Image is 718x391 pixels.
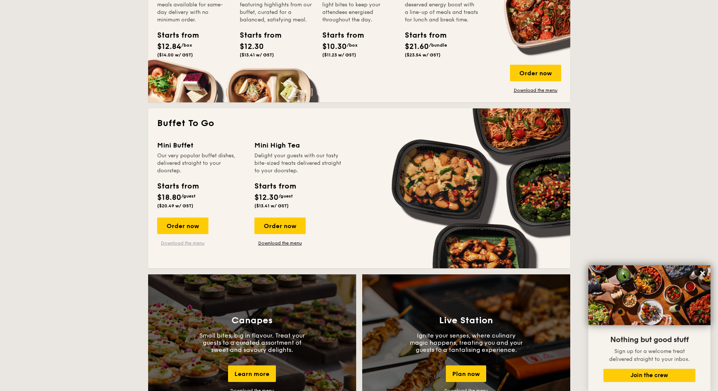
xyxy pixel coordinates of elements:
a: Download the menu [510,87,561,93]
div: Plan now [446,365,486,382]
img: DSC07876-Edit02-Large.jpeg [588,265,710,325]
div: Our very popular buffet dishes, delivered straight to your doorstep. [157,152,245,175]
div: Starts from [240,30,274,41]
span: ($11.23 w/ GST) [322,52,356,58]
div: Starts from [405,30,439,41]
span: /guest [181,193,196,199]
div: Starts from [322,30,356,41]
a: Download the menu [157,240,208,246]
h2: Buffet To Go [157,117,561,129]
span: ($23.54 w/ GST) [405,52,441,58]
div: Starts from [254,181,295,192]
h3: Canapes [231,315,273,326]
div: Order now [157,218,208,234]
span: /box [347,43,358,48]
span: /guest [279,193,293,199]
span: $12.30 [240,42,264,51]
span: ($13.41 w/ GST) [254,203,289,208]
div: Order now [510,65,561,81]
div: Order now [254,218,306,234]
div: Starts from [157,30,191,41]
span: $12.84 [157,42,181,51]
p: Small bites, big in flavour. Treat your guests to a curated assortment of sweet and savoury delig... [196,332,309,353]
span: Sign up for a welcome treat delivered straight to your inbox. [609,348,690,362]
a: Download the menu [254,240,306,246]
div: Starts from [157,181,198,192]
span: ($14.00 w/ GST) [157,52,193,58]
span: ($13.41 w/ GST) [240,52,274,58]
div: Mini High Tea [254,140,343,151]
div: Delight your guests with our tasty bite-sized treats delivered straight to your doorstep. [254,152,343,175]
span: $21.60 [405,42,429,51]
button: Join the crew [603,369,695,382]
span: Nothing but good stuff [610,335,689,344]
span: ($20.49 w/ GST) [157,203,193,208]
span: $12.30 [254,193,279,202]
div: Learn more [228,365,276,382]
span: /bundle [429,43,447,48]
h3: Live Station [439,315,493,326]
span: $10.30 [322,42,347,51]
span: $18.80 [157,193,181,202]
p: Ignite your senses, where culinary magic happens, treating you and your guests to a tantalising e... [410,332,523,353]
button: Close [697,267,709,279]
div: Mini Buffet [157,140,245,151]
span: /box [181,43,192,48]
